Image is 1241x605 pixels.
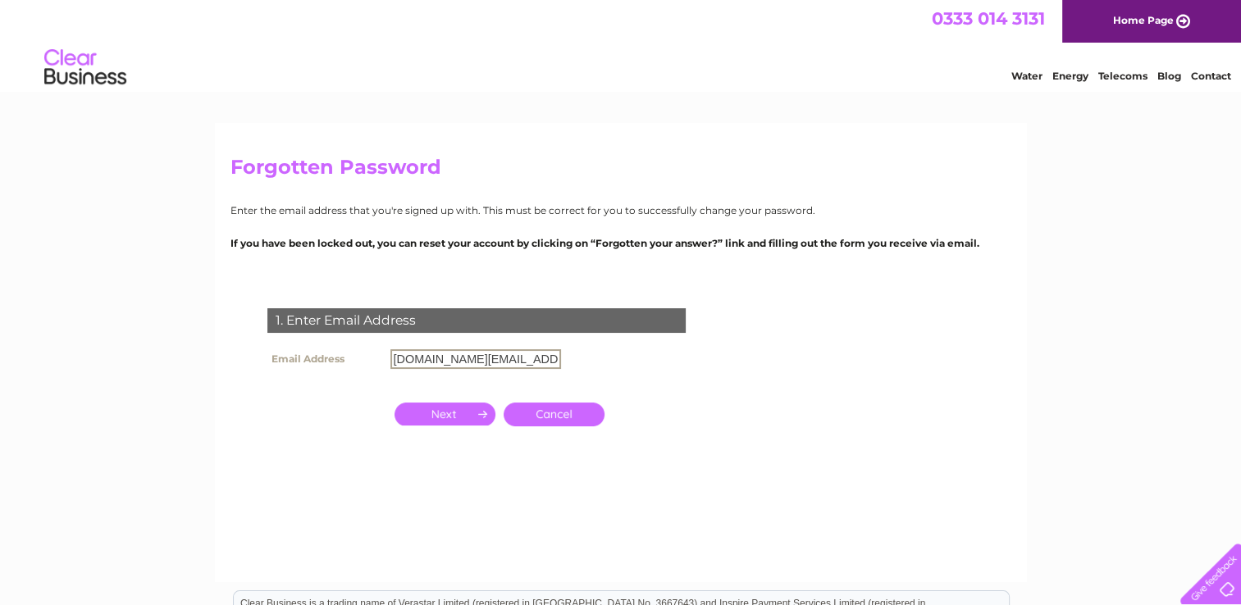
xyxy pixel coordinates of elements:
[1191,70,1231,82] a: Contact
[932,8,1045,29] a: 0333 014 3131
[267,308,686,333] div: 1. Enter Email Address
[230,202,1011,218] p: Enter the email address that you're signed up with. This must be correct for you to successfully ...
[1157,70,1181,82] a: Blog
[263,345,386,373] th: Email Address
[1098,70,1147,82] a: Telecoms
[43,43,127,93] img: logo.png
[504,403,605,426] a: Cancel
[230,235,1011,251] p: If you have been locked out, you can reset your account by clicking on “Forgotten your answer?” l...
[234,9,1009,80] div: Clear Business is a trading name of Verastar Limited (registered in [GEOGRAPHIC_DATA] No. 3667643...
[1052,70,1088,82] a: Energy
[1011,70,1043,82] a: Water
[230,156,1011,187] h2: Forgotten Password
